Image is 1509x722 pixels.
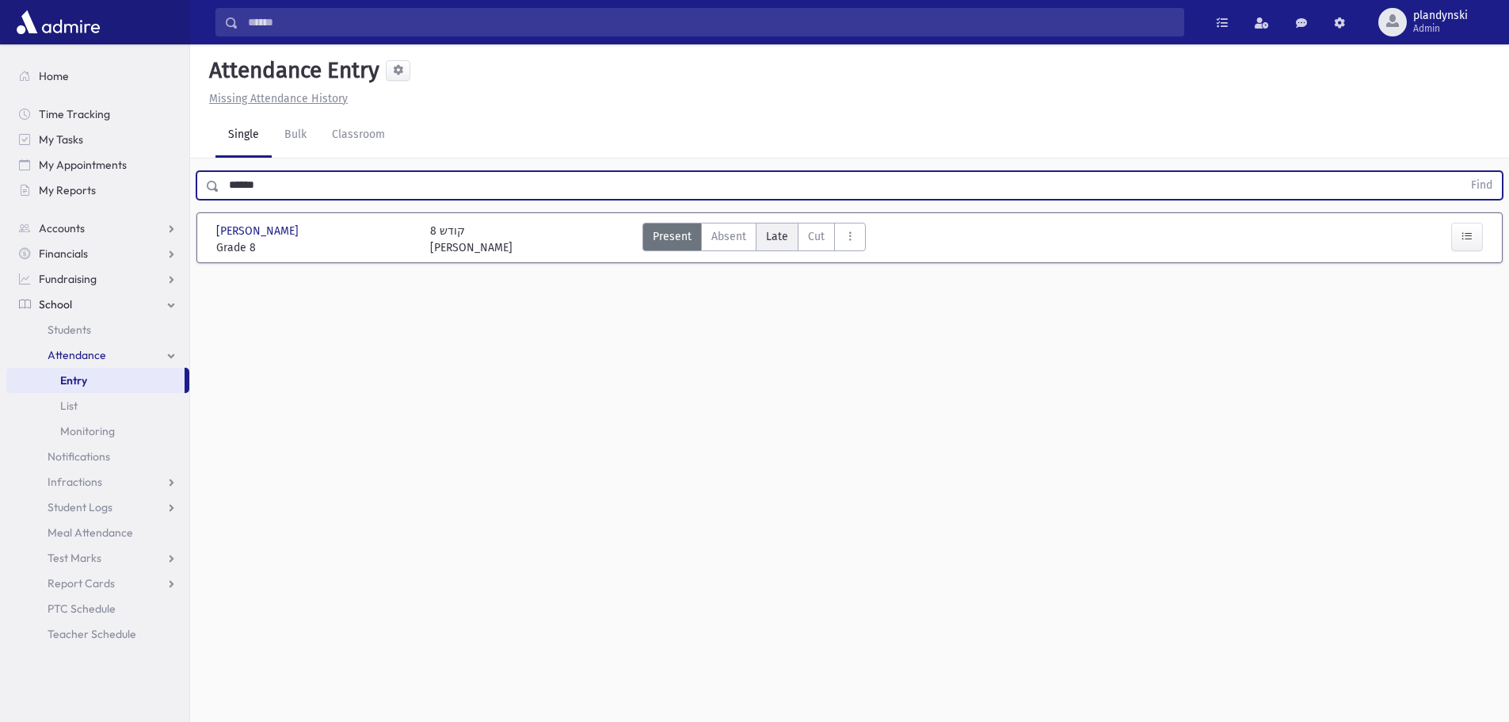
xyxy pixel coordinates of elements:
span: Attendance [48,348,106,362]
a: Students [6,317,189,342]
span: Students [48,323,91,337]
span: Present [653,228,692,245]
span: Entry [60,373,87,388]
a: Time Tracking [6,101,189,127]
span: Meal Attendance [48,525,133,540]
a: Attendance [6,342,189,368]
a: Financials [6,241,189,266]
a: Classroom [319,113,398,158]
a: Bulk [272,113,319,158]
a: Infractions [6,469,189,495]
a: My Appointments [6,152,189,178]
span: My Tasks [39,132,83,147]
a: Single [215,113,272,158]
span: My Reports [39,183,96,197]
a: Student Logs [6,495,189,520]
span: My Appointments [39,158,127,172]
div: 8 קודש [PERSON_NAME] [430,223,513,256]
span: Report Cards [48,576,115,590]
a: List [6,393,189,418]
span: Accounts [39,221,85,235]
span: Student Logs [48,500,112,514]
a: Fundraising [6,266,189,292]
span: Monitoring [60,424,115,438]
u: Missing Attendance History [209,92,348,105]
span: Late [766,228,788,245]
a: Meal Attendance [6,520,189,545]
span: Admin [1413,22,1468,35]
span: Notifications [48,449,110,464]
span: Absent [711,228,746,245]
span: Teacher Schedule [48,627,136,641]
a: Home [6,63,189,89]
a: Entry [6,368,185,393]
a: My Reports [6,178,189,203]
span: Grade 8 [216,239,414,256]
span: Test Marks [48,551,101,565]
img: AdmirePro [13,6,104,38]
a: Missing Attendance History [203,92,348,105]
span: Fundraising [39,272,97,286]
a: PTC Schedule [6,596,189,621]
h5: Attendance Entry [203,57,379,84]
a: Report Cards [6,571,189,596]
span: Home [39,69,69,83]
span: plandynski [1413,10,1468,22]
span: List [60,399,78,413]
span: Infractions [48,475,102,489]
span: PTC Schedule [48,602,116,616]
input: Search [238,8,1183,36]
span: Time Tracking [39,107,110,121]
a: School [6,292,189,317]
a: Monitoring [6,418,189,444]
button: Find [1461,172,1502,199]
a: Accounts [6,216,189,241]
span: School [39,297,72,311]
a: Test Marks [6,545,189,571]
div: AttTypes [642,223,866,256]
a: My Tasks [6,127,189,152]
a: Teacher Schedule [6,621,189,647]
a: Notifications [6,444,189,469]
span: Financials [39,246,88,261]
span: [PERSON_NAME] [216,223,302,239]
span: Cut [808,228,825,245]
